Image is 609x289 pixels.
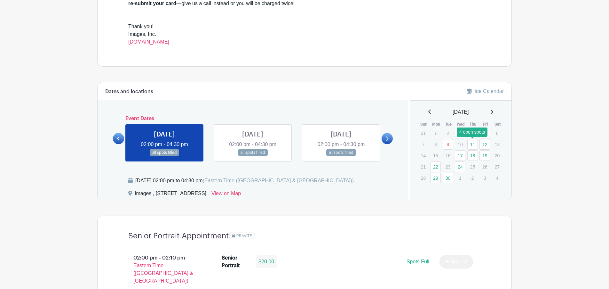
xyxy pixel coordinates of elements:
a: 29 [430,173,441,183]
a: [DOMAIN_NAME] [128,39,169,45]
p: 28 [418,173,429,183]
p: 3 [479,173,490,183]
p: 02:00 pm - 02:10 pm [118,252,211,287]
a: 18 [467,150,478,161]
a: 3 [455,128,465,138]
div: [DATE] 02:00 pm to 04:30 pm [135,177,354,185]
span: - Eastern Time ([GEOGRAPHIC_DATA] & [GEOGRAPHIC_DATA]) [133,255,193,284]
p: 14 [418,151,429,161]
div: $20.00 [256,255,277,268]
a: 24 [455,161,465,172]
th: Wed [455,121,467,128]
a: 30 [443,173,453,183]
p: 7 [418,139,429,149]
th: Tue [442,121,455,128]
p: 31 [418,128,429,138]
div: Images, Inc. [128,30,481,46]
p: 15 [430,151,441,161]
p: 27 [492,162,502,172]
a: 19 [479,150,490,161]
h4: Senior Portrait Appointment [128,231,229,241]
th: Sun [418,121,430,128]
p: 10 [455,139,465,149]
a: 12 [479,139,490,150]
span: Spots Full [407,259,429,264]
p: 25 [467,162,478,172]
div: Images , [STREET_ADDRESS] [135,190,206,200]
h6: Dates and locations [105,89,153,95]
span: PRIVATE [236,234,252,238]
a: 17 [455,150,465,161]
p: 2 [443,128,453,138]
p: 16 [443,151,453,161]
p: 23 [443,162,453,172]
p: 20 [492,151,502,161]
p: 4 [492,173,502,183]
p: 21 [418,162,429,172]
h6: Event Dates [124,116,382,122]
p: 8 [430,139,441,149]
div: Thank you! [128,23,481,30]
th: Fri [479,121,492,128]
th: Mon [430,121,442,128]
th: Sat [492,121,504,128]
p: 1 [430,128,441,138]
span: [DATE] [453,108,469,116]
a: Hide Calendar [467,88,504,94]
p: 1 [455,173,465,183]
div: Senior Portrait [222,254,249,269]
p: 2 [467,173,478,183]
div: 4 open spots [457,128,487,137]
a: View on Map [211,190,241,200]
a: 11 [467,139,478,150]
th: Thu [467,121,479,128]
p: 13 [492,139,502,149]
p: 6 [492,128,502,138]
a: 9 [443,139,453,150]
a: 22 [430,161,441,172]
p: 26 [479,162,490,172]
span: (Eastern Time ([GEOGRAPHIC_DATA] & [GEOGRAPHIC_DATA])) [202,178,354,183]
